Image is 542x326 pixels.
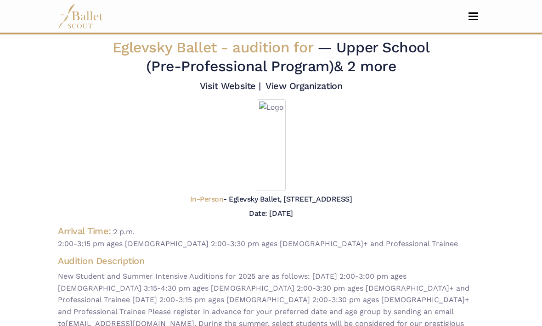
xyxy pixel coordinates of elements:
a: & 2 more [334,57,396,75]
h4: Arrival Time: [58,225,111,236]
img: Logo [257,99,286,191]
h5: - Eglevsky Ballet, [STREET_ADDRESS] [190,195,352,204]
button: Toggle navigation [463,12,484,21]
a: Visit Website | [200,80,261,91]
h5: Date: [DATE] [249,209,293,218]
span: In-Person [190,195,224,203]
span: 2 p.m. [113,227,135,236]
span: 2:00-3:15 pm ages [DEMOGRAPHIC_DATA] 2:00-3:30 pm ages [DEMOGRAPHIC_DATA]+ and Professional Trainee [58,238,484,250]
span: audition for [232,39,313,56]
h4: Audition Description [58,255,484,267]
a: View Organization [265,80,342,91]
span: Eglevsky Ballet - [113,39,317,56]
